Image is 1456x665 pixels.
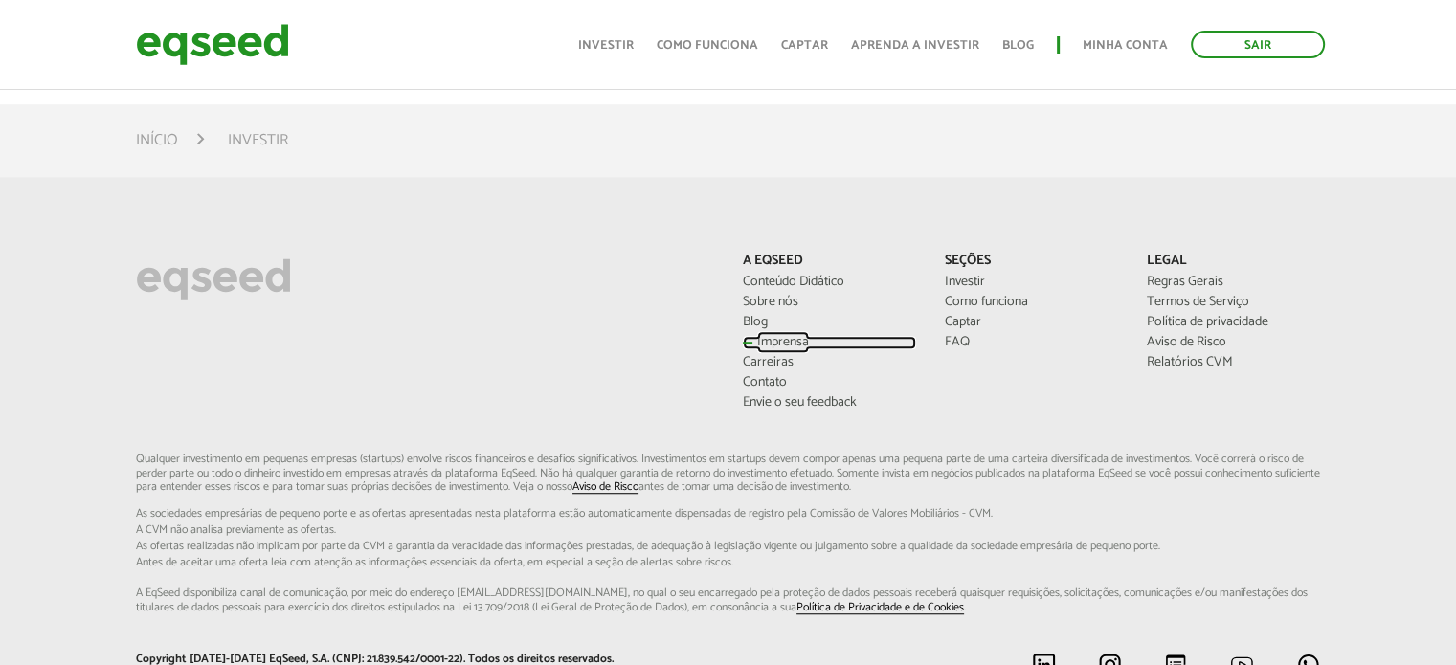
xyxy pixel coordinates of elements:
li: Investir [228,127,288,153]
a: Sobre nós [743,296,916,309]
a: Envie o seu feedback [743,396,916,410]
a: Captar [781,39,828,52]
a: Como funciona [657,39,758,52]
a: Investir [945,276,1118,289]
a: Contato [743,376,916,389]
p: Legal [1147,254,1320,270]
p: Seções [945,254,1118,270]
a: Carreiras [743,356,916,369]
a: Investir [578,39,634,52]
a: Blog [743,316,916,329]
p: Qualquer investimento em pequenas empresas (startups) envolve riscos financeiros e desafios signi... [136,453,1321,614]
a: FAQ [945,336,1118,349]
a: Aviso de Risco [1147,336,1320,349]
a: Conteúdo Didático [743,276,916,289]
a: Imprensa [743,336,916,349]
a: Termos de Serviço [1147,296,1320,309]
a: Aprenda a investir [851,39,979,52]
a: Início [136,133,178,148]
a: Relatórios CVM [1147,356,1320,369]
a: Captar [945,316,1118,329]
img: EqSeed Logo [136,254,291,305]
a: Blog [1002,39,1034,52]
a: Minha conta [1083,39,1168,52]
a: Regras Gerais [1147,276,1320,289]
span: A CVM não analisa previamente as ofertas. [136,524,1321,536]
span: As ofertas realizadas não implicam por parte da CVM a garantia da veracidade das informações p... [136,541,1321,552]
p: A EqSeed [743,254,916,270]
img: EqSeed [136,19,289,70]
a: Política de privacidade [1147,316,1320,329]
a: Sair [1191,31,1325,58]
span: As sociedades empresárias de pequeno porte e as ofertas apresentadas nesta plataforma estão aut... [136,508,1321,520]
a: Como funciona [945,296,1118,309]
span: Antes de aceitar uma oferta leia com atenção as informações essenciais da oferta, em especial... [136,557,1321,568]
a: Aviso de Risco [572,481,638,494]
a: Política de Privacidade e de Cookies [796,602,964,614]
